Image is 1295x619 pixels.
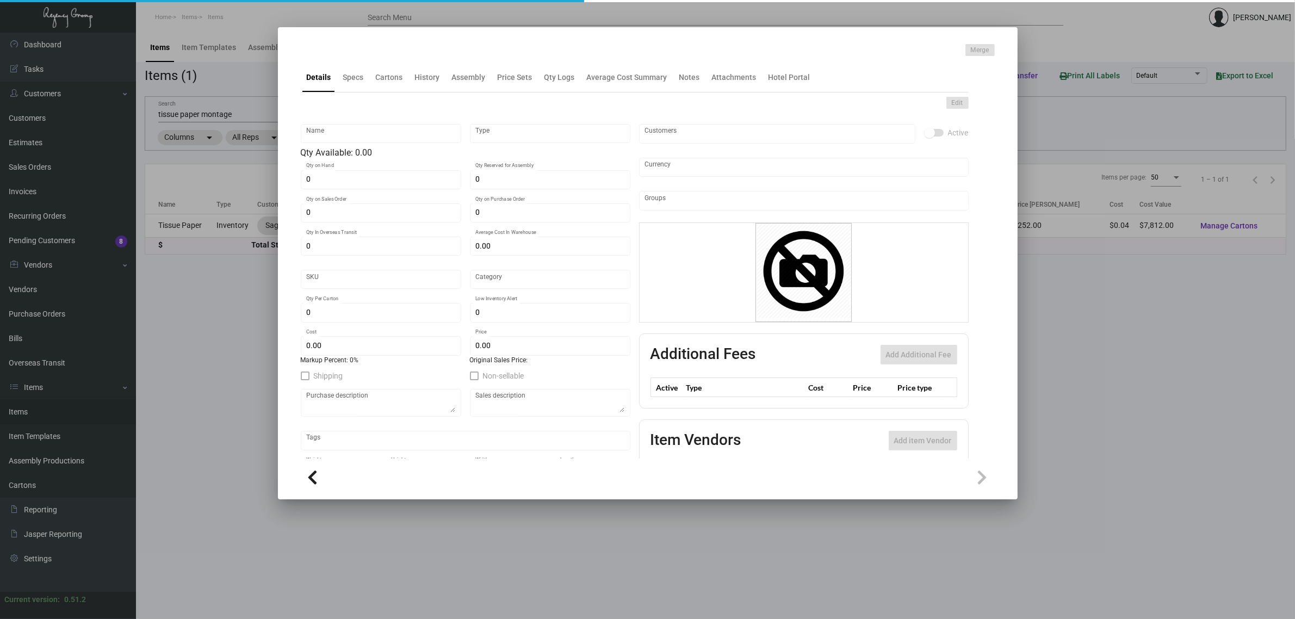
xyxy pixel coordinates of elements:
div: Notes [679,72,700,83]
div: Qty Available: 0.00 [301,146,630,159]
h2: Item Vendors [650,431,741,450]
button: Edit [946,97,969,109]
div: Average Cost Summary [587,72,667,83]
div: Details [307,72,331,83]
span: Edit [952,98,963,108]
div: Hotel Portal [769,72,810,83]
span: Add Additional Fee [886,350,952,359]
span: Shipping [314,369,343,382]
th: Price type [895,378,944,397]
div: Current version: [4,594,60,605]
span: Non-sellable [483,369,524,382]
span: Active [948,126,969,139]
th: Cost [805,378,850,397]
th: Type [684,378,805,397]
th: Active [650,378,684,397]
h2: Additional Fees [650,345,756,364]
button: Add Additional Fee [881,345,957,364]
div: 0.51.2 [64,594,86,605]
input: Add new.. [645,129,909,138]
th: Price [850,378,895,397]
div: Attachments [712,72,757,83]
div: Specs [343,72,364,83]
div: Qty Logs [544,72,575,83]
span: Merge [971,46,989,55]
div: Cartons [376,72,403,83]
button: Add item Vendor [889,431,957,450]
div: Assembly [452,72,486,83]
input: Add new.. [645,196,963,205]
div: History [415,72,440,83]
div: Price Sets [498,72,532,83]
button: Merge [965,44,995,56]
span: Add item Vendor [894,436,952,445]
